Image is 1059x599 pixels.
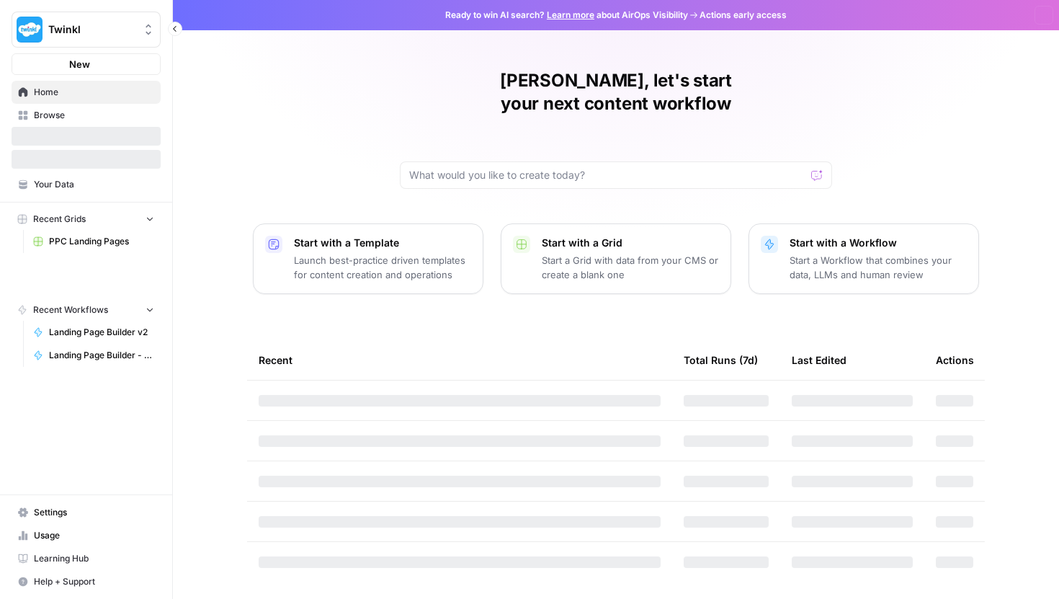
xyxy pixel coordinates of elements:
img: Twinkl Logo [17,17,43,43]
button: Workspace: Twinkl [12,12,161,48]
a: PPC Landing Pages [27,230,161,253]
span: Learning Hub [34,552,154,565]
span: Ready to win AI search? about AirOps Visibility [445,9,688,22]
span: Home [34,86,154,99]
div: Total Runs (7d) [684,340,758,380]
p: Start with a Grid [542,236,719,250]
button: Help + Support [12,570,161,593]
a: Browse [12,104,161,127]
span: Landing Page Builder v2 [49,326,154,339]
button: Recent Grids [12,208,161,230]
span: Actions early access [700,9,787,22]
button: New [12,53,161,75]
p: Start with a Workflow [790,236,967,250]
a: Your Data [12,173,161,196]
span: Twinkl [48,22,135,37]
a: Settings [12,501,161,524]
div: Last Edited [792,340,846,380]
div: Actions [936,340,974,380]
span: Browse [34,109,154,122]
span: Your Data [34,178,154,191]
p: Launch best-practice driven templates for content creation and operations [294,253,471,282]
span: Usage [34,529,154,542]
span: Landing Page Builder - Alt 1 [49,349,154,362]
button: Start with a TemplateLaunch best-practice driven templates for content creation and operations [253,223,483,294]
span: Recent Workflows [33,303,108,316]
a: Landing Page Builder - Alt 1 [27,344,161,367]
button: Start with a WorkflowStart a Workflow that combines your data, LLMs and human review [749,223,979,294]
input: What would you like to create today? [409,168,805,182]
a: Home [12,81,161,104]
p: Start a Grid with data from your CMS or create a blank one [542,253,719,282]
div: Recent [259,340,661,380]
h1: [PERSON_NAME], let's start your next content workflow [400,69,832,115]
span: Settings [34,506,154,519]
button: Recent Workflows [12,299,161,321]
p: Start a Workflow that combines your data, LLMs and human review [790,253,967,282]
a: Landing Page Builder v2 [27,321,161,344]
a: Learn more [547,9,594,20]
span: Help + Support [34,575,154,588]
a: Usage [12,524,161,547]
span: Recent Grids [33,213,86,226]
span: PPC Landing Pages [49,235,154,248]
span: New [69,57,90,71]
p: Start with a Template [294,236,471,250]
a: Learning Hub [12,547,161,570]
button: Start with a GridStart a Grid with data from your CMS or create a blank one [501,223,731,294]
